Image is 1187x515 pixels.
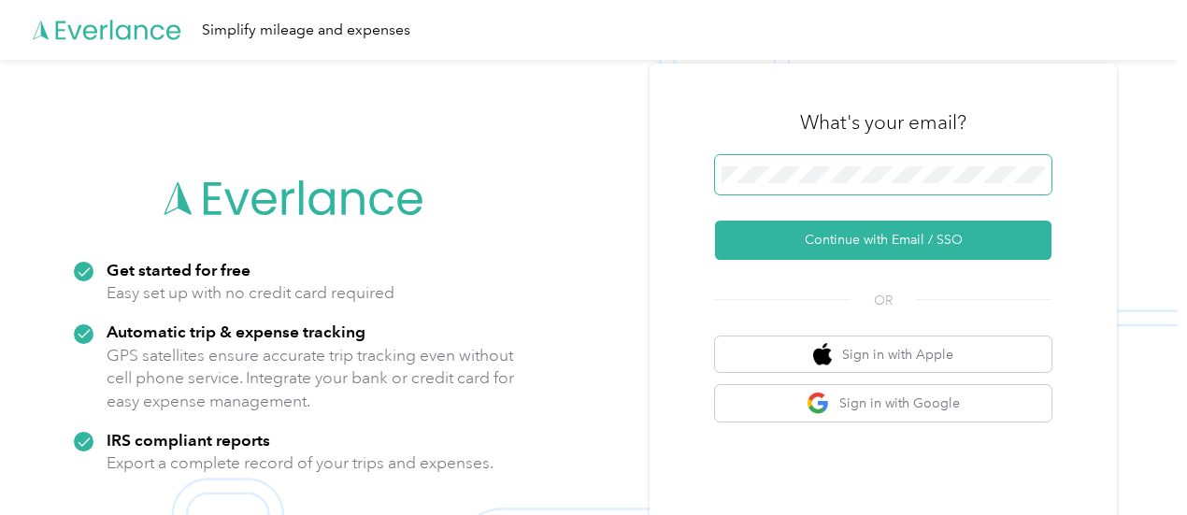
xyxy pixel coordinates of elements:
[715,221,1051,260] button: Continue with Email / SSO
[107,322,365,341] strong: Automatic trip & expense tracking
[800,109,966,136] h3: What's your email?
[851,291,916,310] span: OR
[107,451,493,475] p: Export a complete record of your trips and expenses.
[202,19,410,42] div: Simplify mileage and expenses
[107,281,394,305] p: Easy set up with no credit card required
[107,430,270,450] strong: IRS compliant reports
[107,260,250,279] strong: Get started for free
[715,385,1051,422] button: google logoSign in with Google
[107,344,515,413] p: GPS satellites ensure accurate trip tracking even without cell phone service. Integrate your bank...
[715,336,1051,373] button: apple logoSign in with Apple
[807,392,830,415] img: google logo
[813,343,832,366] img: apple logo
